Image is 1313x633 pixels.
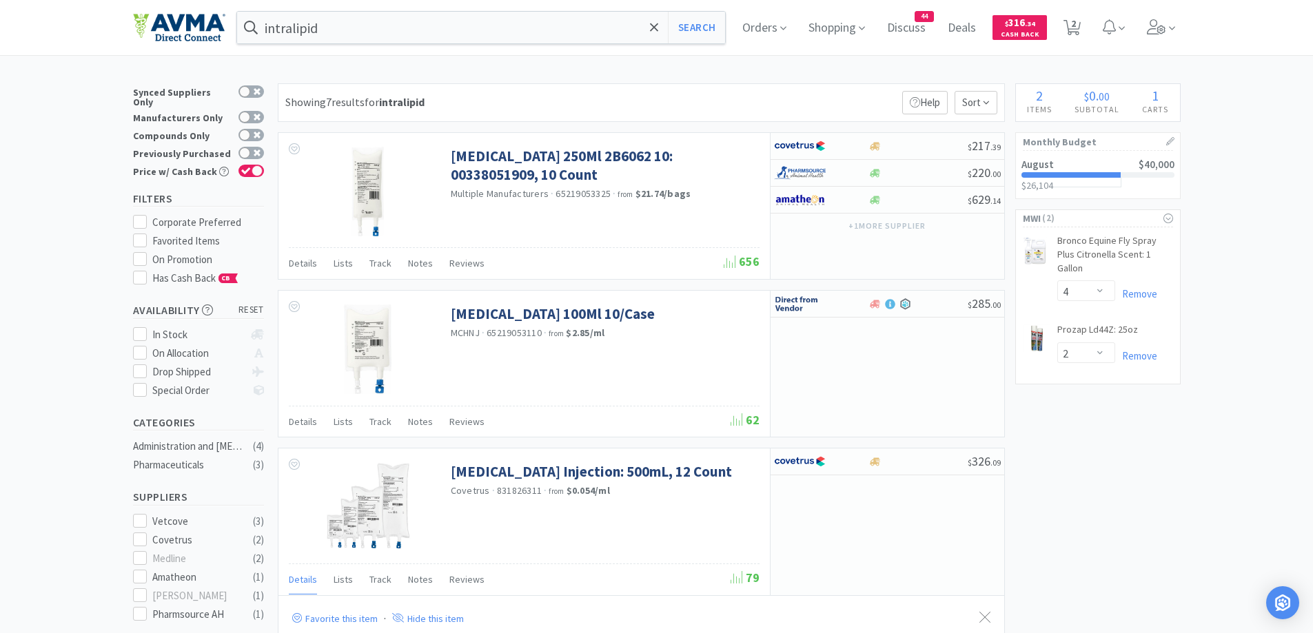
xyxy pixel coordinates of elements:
[1266,586,1299,619] div: Open Intercom Messenger
[365,95,425,109] span: for
[289,573,317,585] span: Details
[990,169,1001,179] span: . 00
[549,329,564,338] span: from
[133,302,264,318] h5: Availability
[451,147,756,185] a: [MEDICAL_DATA] 250Ml 2B6062 10: 00338051909, 10 Count
[152,345,244,362] div: On Allocation
[1023,133,1173,151] h1: Monthly Budget
[1115,287,1157,300] a: Remove
[902,91,948,114] p: Help
[1016,151,1180,198] a: August$40,000$26,104
[882,22,931,34] a: Discuss44
[968,457,972,468] span: $
[955,91,997,114] span: Sort
[1057,234,1173,280] a: Bronco Equine Fly Spray Plus Citronella Scent: 1 Gallon
[1041,211,1159,225] span: ( 2 )
[774,163,826,183] img: 7915dbd3f8974342a4dc3feb8efc1740_58.png
[253,532,264,548] div: ( 2 )
[152,233,264,249] div: Favorited Items
[133,85,232,107] div: Synced Suppliers Only
[152,606,238,623] div: Pharmsource AH
[451,484,490,497] a: Covetrus
[352,147,385,236] img: dcaafdd28c2740589e3796ac56f89580_370637.jpeg
[1139,158,1174,171] span: $40,000
[993,9,1047,46] a: $316.34Cash Back
[968,142,972,152] span: $
[1001,31,1039,40] span: Cash Back
[968,138,1001,154] span: 217
[613,187,615,200] span: ·
[133,165,232,176] div: Price w/ Cash Back
[774,451,826,472] img: 77fca1acd8b6420a9015268ca798ef17_1.png
[1099,90,1110,103] span: 00
[968,196,972,206] span: $
[1063,89,1131,103] div: .
[567,484,610,497] strong: $0.054 / ml
[487,326,542,339] span: 65219053110
[451,304,655,323] a: [MEDICAL_DATA] 100Ml 10/Case
[497,484,542,497] span: 831826311
[731,412,760,428] span: 62
[1063,103,1131,116] h4: Subtotal
[133,13,225,42] img: e4e33dab9f054f5782a47901c742baa9_102.png
[253,438,264,455] div: ( 4 )
[379,95,425,109] strong: intralipid
[384,610,386,627] div: ·
[1023,211,1041,226] span: MWI
[152,588,238,604] div: [PERSON_NAME]
[1115,349,1157,362] a: Remove
[774,136,826,156] img: 77fca1acd8b6420a9015268ca798ef17_1.png
[544,326,547,339] span: ·
[549,486,564,496] span: from
[133,438,245,455] div: Administration and [MEDICAL_DATA]
[152,569,238,585] div: Amatheon
[731,570,760,585] span: 79
[990,457,1001,468] span: . 09
[152,513,238,530] div: Vetcove
[289,257,317,269] span: Details
[1089,87,1096,104] span: 0
[237,12,726,43] input: Search by item, sku, manufacturer, ingredient, size...
[408,573,433,585] span: Notes
[344,304,391,394] img: a14e7d9684494623b02c7bda083d24dd_362700.jpeg
[253,569,264,585] div: ( 1 )
[1131,103,1180,116] h4: Carts
[556,187,611,200] span: 65219053325
[334,573,353,585] span: Lists
[482,326,485,339] span: ·
[551,187,553,200] span: ·
[1021,159,1054,169] h2: August
[968,165,1001,180] span: 220
[544,484,547,497] span: ·
[1016,103,1063,116] h4: Items
[990,142,1001,152] span: . 39
[253,588,264,604] div: ( 1 )
[133,129,232,141] div: Compounds Only
[451,187,549,200] a: Multiple Manufacturers
[369,415,391,428] span: Track
[369,257,391,269] span: Track
[285,94,425,112] div: Showing 7 results
[990,300,1001,310] span: . 00
[451,462,732,481] a: [MEDICAL_DATA] Injection: 500mL, 12 Count
[968,300,972,310] span: $
[253,550,264,567] div: ( 2 )
[152,364,244,380] div: Drop Shipped
[1023,237,1047,264] img: 1c1b5013e2af46209ee151b88ff0b24d_12296.png
[152,532,238,548] div: Covetrus
[1005,16,1035,29] span: 316
[152,550,238,567] div: Medline
[1058,23,1086,36] a: 2
[253,606,264,623] div: ( 1 )
[133,489,264,505] h5: Suppliers
[968,453,1001,469] span: 326
[133,191,264,207] h5: Filters
[408,415,433,428] span: Notes
[1152,87,1159,104] span: 1
[774,189,826,210] img: 3331a67d23dc422aa21b1ec98afbf632_11.png
[152,382,244,399] div: Special Order
[289,415,317,428] span: Details
[369,573,391,585] span: Track
[253,513,264,530] div: ( 3 )
[334,415,353,428] span: Lists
